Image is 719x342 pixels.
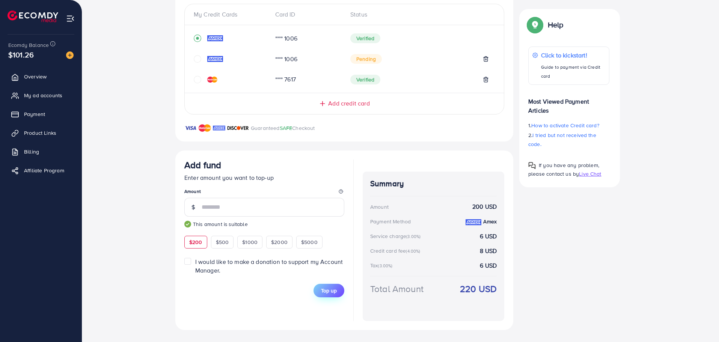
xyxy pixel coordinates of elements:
svg: record circle [194,35,201,42]
strong: 6 USD [480,261,497,270]
span: I would like to make a donation to support my Account Manager. [195,258,343,274]
span: How to activate Credit card? [531,122,599,129]
img: guide [184,221,191,227]
p: Guaranteed Checkout [251,124,315,133]
span: $500 [216,238,229,246]
a: Payment [6,107,76,122]
img: brand [213,124,225,133]
h4: Summary [370,179,497,188]
span: Pending [350,54,382,64]
span: SAFE [280,124,292,132]
button: Top up [314,284,344,297]
span: $2000 [271,238,288,246]
svg: circle [194,55,201,63]
small: (3.00%) [378,263,392,269]
strong: 6 USD [480,232,497,241]
span: Verified [350,75,380,84]
span: $1000 [242,238,258,246]
span: Affiliate Program [24,167,64,174]
span: Top up [321,287,337,294]
div: Card ID [269,10,345,19]
span: Add credit card [328,99,369,108]
a: Overview [6,69,76,84]
small: This amount is suitable [184,220,344,228]
span: Verified [350,33,380,43]
div: Service charge [370,232,423,240]
img: logo [8,11,58,22]
small: (3.00%) [406,234,421,240]
strong: Amex [483,218,497,225]
img: menu [66,14,75,23]
a: Product Links [6,125,76,140]
img: credit [207,56,223,62]
p: 2. [528,131,609,149]
img: credit [466,219,481,225]
div: My Credit Cards [194,10,269,19]
img: Popup guide [528,18,542,32]
strong: 200 USD [472,202,497,211]
img: image [66,51,74,59]
span: My ad accounts [24,92,62,99]
span: Billing [24,148,39,155]
span: Ecomdy Balance [8,41,49,49]
strong: 8 USD [480,247,497,255]
span: $101.26 [8,49,34,60]
a: Billing [6,144,76,159]
p: Help [548,20,564,29]
div: Payment Method [370,218,411,225]
iframe: Chat [687,308,713,336]
p: Guide to payment via Credit card [541,63,605,81]
p: Most Viewed Payment Articles [528,91,609,115]
img: Popup guide [528,162,536,169]
div: Status [344,10,495,19]
p: Click to kickstart! [541,51,605,60]
p: Enter amount you want to top-up [184,173,344,182]
span: Live Chat [579,170,601,178]
svg: circle [194,76,201,83]
span: I tried but not received the code. [528,131,596,148]
span: If you have any problem, please contact us by [528,161,599,178]
span: Payment [24,110,45,118]
img: credit [207,77,217,83]
span: $5000 [301,238,318,246]
span: $200 [189,238,202,246]
small: (4.00%) [406,248,420,254]
legend: Amount [184,188,344,197]
img: credit [207,35,223,41]
img: brand [227,124,249,133]
div: Amount [370,203,389,211]
span: Overview [24,73,47,80]
div: Tax [370,262,395,269]
div: Total Amount [370,282,424,295]
div: Credit card fee [370,247,423,255]
img: brand [184,124,197,133]
img: brand [199,124,211,133]
p: 1. [528,121,609,130]
strong: 220 USD [460,282,497,295]
h3: Add fund [184,160,221,170]
a: My ad accounts [6,88,76,103]
span: Product Links [24,129,56,137]
a: Affiliate Program [6,163,76,178]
